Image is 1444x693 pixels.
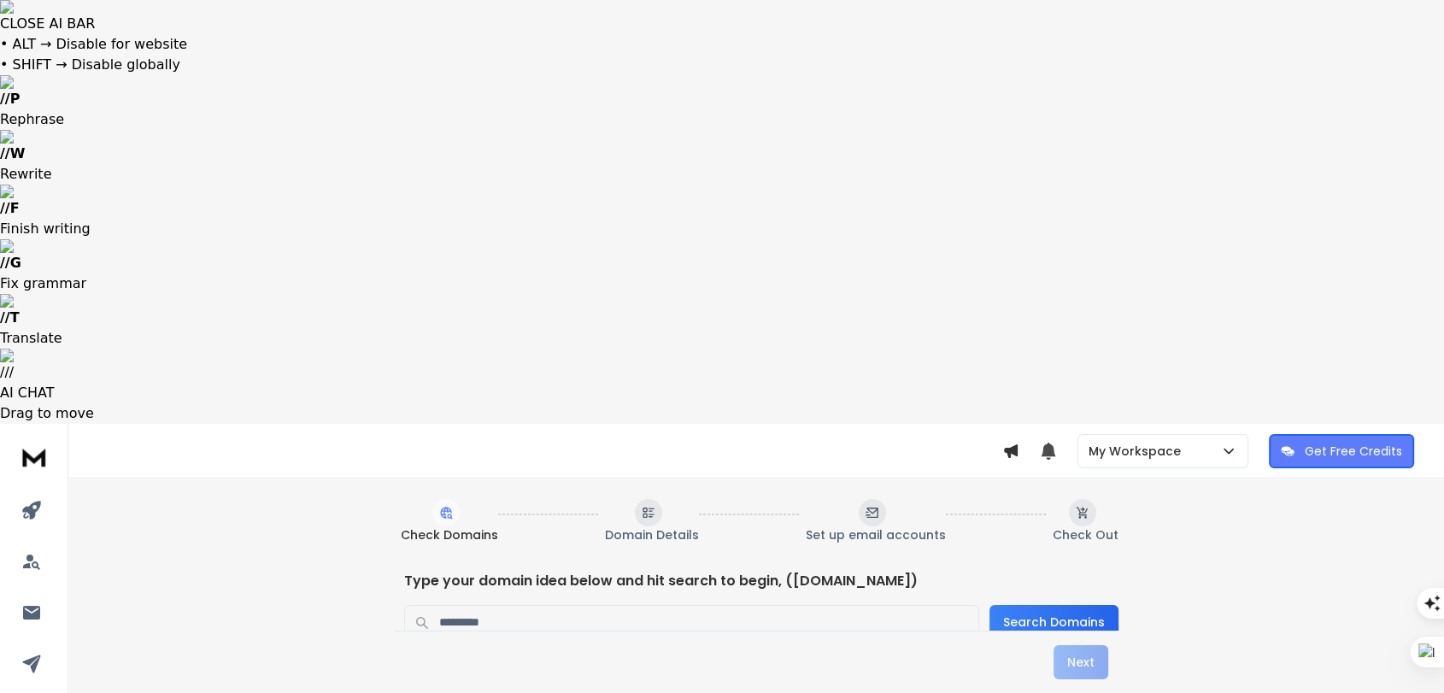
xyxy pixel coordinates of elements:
button: Search Domains [989,605,1118,639]
h2: Type your domain idea below and hit search to begin, ([DOMAIN_NAME]) [404,571,1118,591]
p: My Workspace [1089,443,1188,460]
span: Check Domains [401,526,498,543]
button: Get Free Credits [1269,434,1414,468]
span: Check Out [1053,526,1118,543]
span: Set up email accounts [806,526,946,543]
span: Domain Details [605,526,699,543]
p: Get Free Credits [1305,443,1402,460]
img: logo [17,441,51,473]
